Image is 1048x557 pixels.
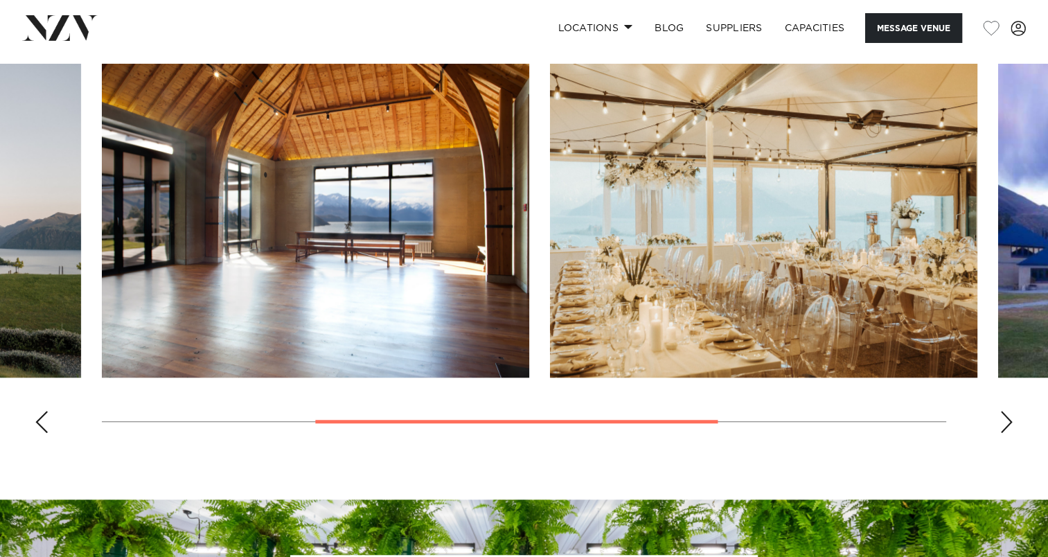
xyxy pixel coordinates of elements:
[102,64,529,378] swiper-slide: 2 / 4
[695,13,773,43] a: SUPPLIERS
[22,15,98,40] img: nzv-logo.png
[774,13,856,43] a: Capacities
[643,13,695,43] a: BLOG
[547,13,643,43] a: Locations
[865,13,962,43] button: Message Venue
[550,64,977,378] swiper-slide: 3 / 4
